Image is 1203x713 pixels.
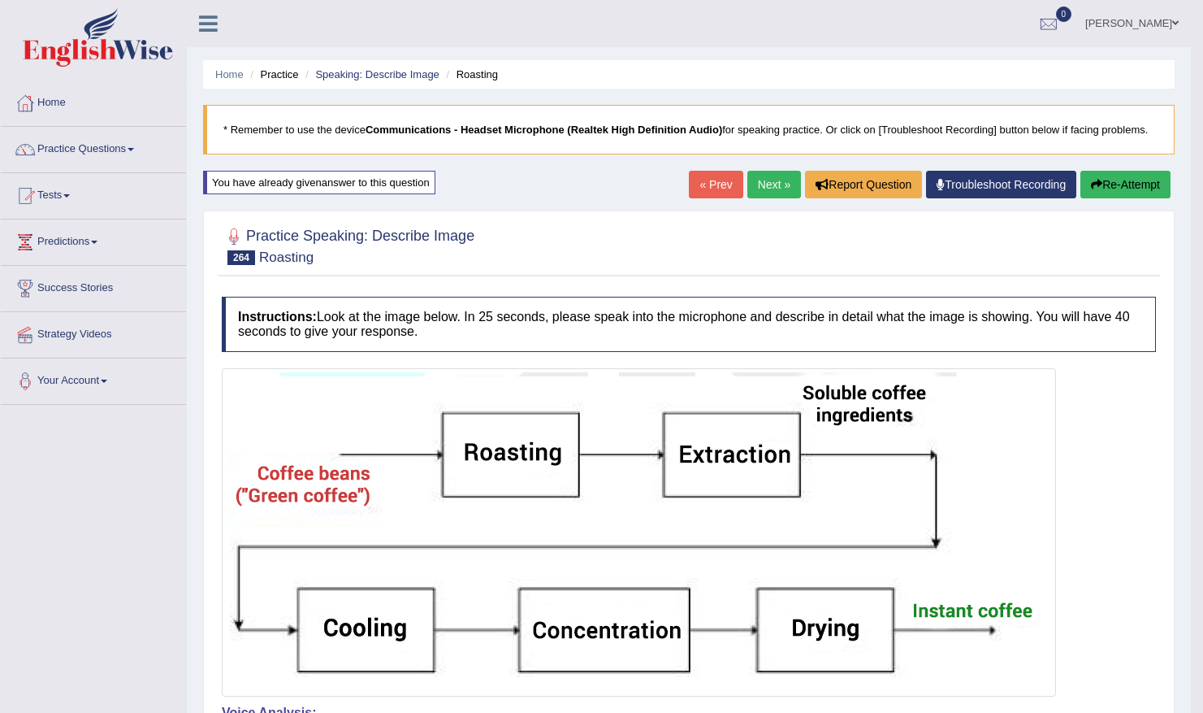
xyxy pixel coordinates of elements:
a: « Prev [689,171,742,198]
a: Practice Questions [1,127,186,167]
a: Home [1,80,186,121]
button: Report Question [805,171,922,198]
a: Tests [1,173,186,214]
li: Practice [246,67,298,82]
a: Troubleshoot Recording [926,171,1076,198]
span: 264 [227,250,255,265]
div: You have already given answer to this question [203,171,435,194]
blockquote: * Remember to use the device for speaking practice. Or click on [Troubleshoot Recording] button b... [203,105,1175,154]
span: 0 [1056,7,1072,22]
li: Roasting [442,67,498,82]
a: Success Stories [1,266,186,307]
h4: Look at the image below. In 25 seconds, please speak into the microphone and describe in detail w... [222,297,1156,351]
a: Your Account [1,359,186,399]
small: Roasting [259,250,314,265]
a: Speaking: Describe Image [315,68,439,80]
a: Next » [747,171,801,198]
a: Strategy Videos [1,312,186,353]
b: Instructions: [238,310,317,324]
button: Re-Attempt [1080,171,1171,198]
a: Predictions [1,220,186,260]
b: Communications - Headset Microphone (Realtek High Definition Audio) [366,124,722,136]
a: Home [215,68,244,80]
h2: Practice Speaking: Describe Image [222,224,474,265]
